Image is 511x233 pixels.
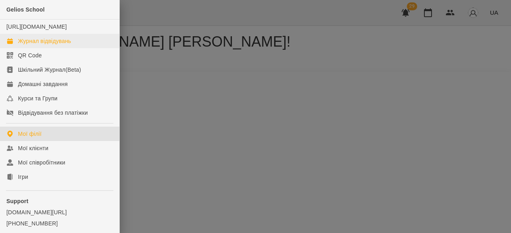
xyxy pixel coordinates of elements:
p: Support [6,197,113,205]
div: Мої співробітники [18,159,65,166]
a: [DOMAIN_NAME][URL] [6,208,113,216]
div: Відвідування без платіжки [18,109,88,117]
div: Домашні завдання [18,80,67,88]
div: Мої філії [18,130,42,138]
span: Gelios School [6,6,45,13]
div: QR Code [18,51,42,59]
a: [PHONE_NUMBER] [6,219,113,227]
div: Шкільний Журнал(Beta) [18,66,81,74]
div: Курси та Групи [18,94,57,102]
div: Мої клієнти [18,144,48,152]
div: Ігри [18,173,28,181]
div: Журнал відвідувань [18,37,71,45]
a: [URL][DOMAIN_NAME] [6,23,67,30]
